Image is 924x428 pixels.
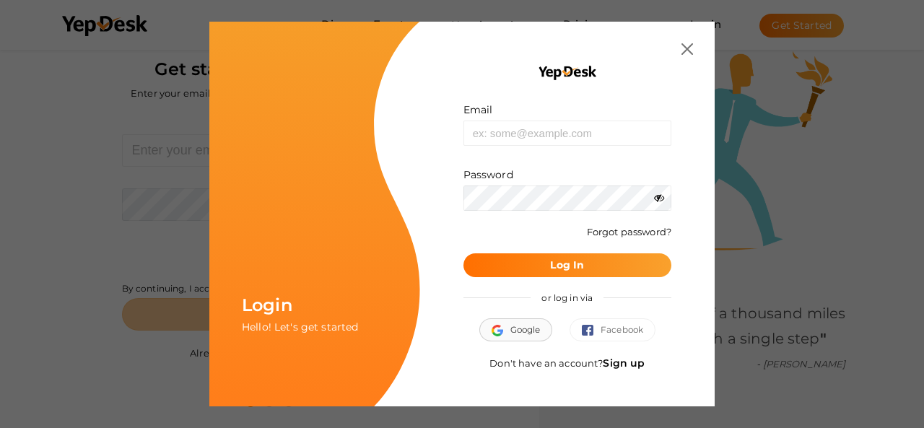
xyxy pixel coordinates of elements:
img: google.svg [492,325,510,336]
img: facebook.svg [582,325,601,336]
span: or log in via [531,281,603,314]
span: Login [242,294,292,315]
button: Google [479,318,553,341]
label: Email [463,102,493,117]
button: Facebook [570,318,655,341]
img: YEP_black_cropped.png [537,65,597,81]
span: Hello! Let's get started [242,320,358,333]
span: Don't have an account? [489,357,645,369]
img: close.svg [681,43,693,55]
label: Password [463,167,513,182]
a: Sign up [603,357,645,370]
span: Google [492,323,541,337]
input: ex: some@example.com [463,121,671,146]
b: Log In [550,258,584,271]
button: Log In [463,253,671,277]
span: Facebook [582,323,643,337]
a: Forgot password? [587,226,671,237]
